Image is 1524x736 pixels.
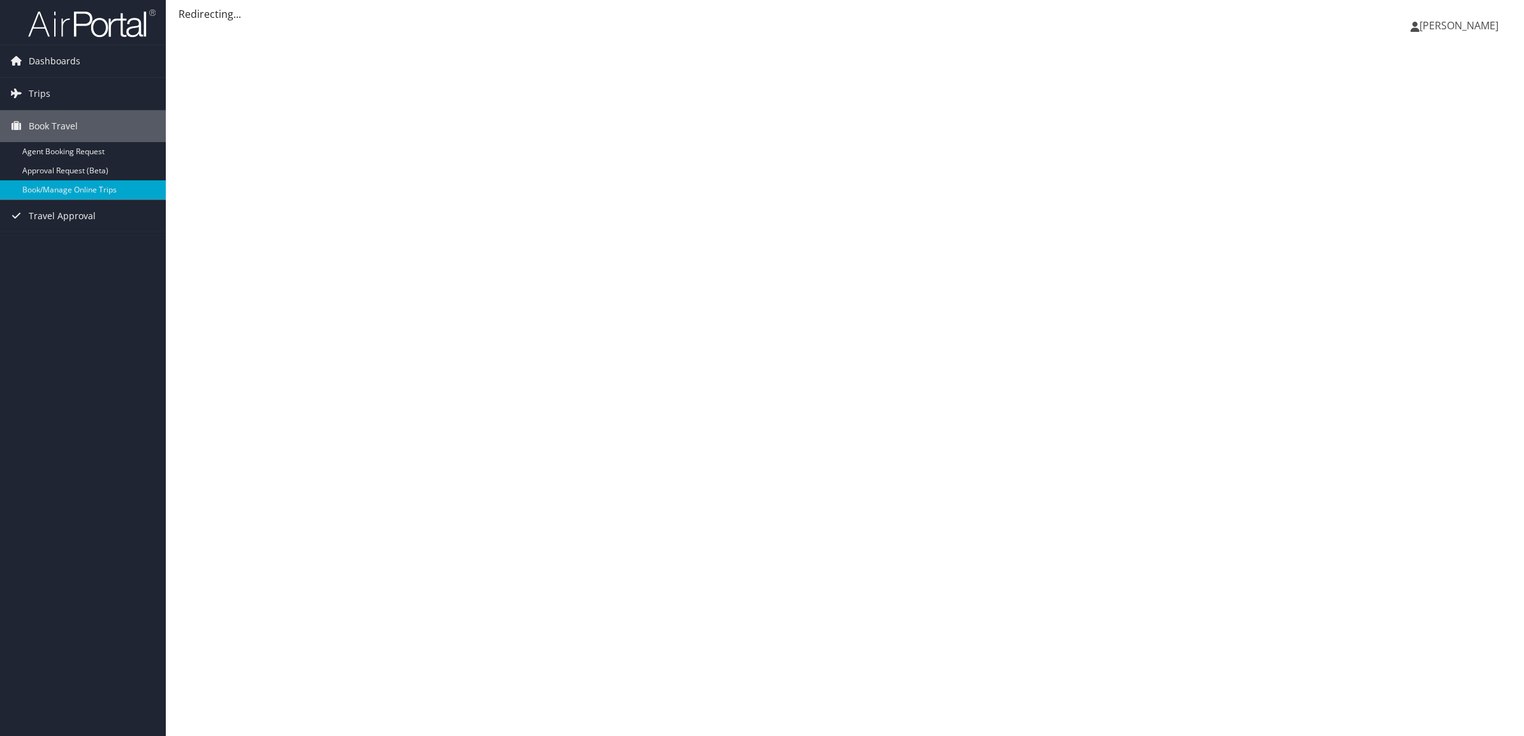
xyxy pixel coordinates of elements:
[1419,18,1498,32] span: [PERSON_NAME]
[29,45,80,77] span: Dashboards
[29,78,50,110] span: Trips
[179,6,1511,22] div: Redirecting...
[29,200,96,232] span: Travel Approval
[29,110,78,142] span: Book Travel
[28,8,156,38] img: airportal-logo.png
[1410,6,1511,45] a: [PERSON_NAME]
